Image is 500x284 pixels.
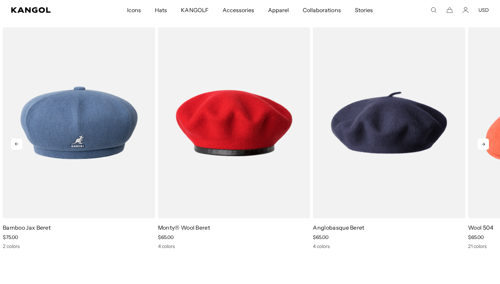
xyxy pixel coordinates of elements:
[158,224,210,231] a: Monty® Wool Beret
[313,224,364,231] a: Anglobasque Beret
[313,27,465,218] img: Anglobasque Beret
[313,243,465,249] div: 4 colors
[11,7,84,13] a: Kangol
[3,27,155,218] img: Bamboo Jax Beret
[468,234,484,240] span: $65.00
[158,27,310,218] img: Monty® Wool Beret
[158,234,174,240] span: $65.00
[447,7,453,13] button: Cart
[478,7,489,13] button: USD
[3,243,155,249] div: 2 colors
[313,234,328,240] span: $65.00
[468,224,494,231] a: Wool 504
[158,243,310,249] div: 4 colors
[462,7,469,13] a: Account
[155,27,310,249] div: 2 of 5
[3,234,18,240] span: $75.00
[310,27,465,249] div: 3 of 5
[3,224,51,231] a: Bamboo Jax Beret
[431,7,437,13] summary: Search here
